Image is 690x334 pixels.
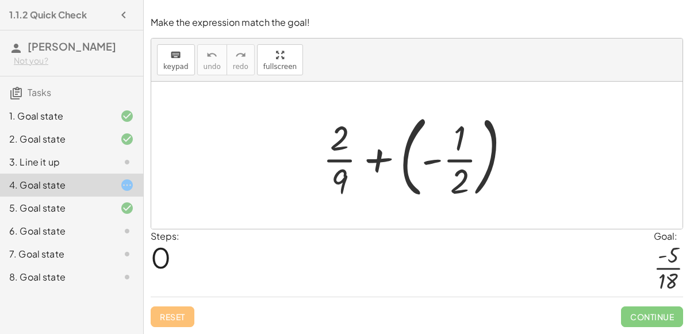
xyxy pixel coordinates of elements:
[9,247,102,261] div: 7. Goal state
[151,16,683,29] p: Make the expression match the goal!
[120,270,134,284] i: Task not started.
[9,8,87,22] h4: 1.1.2 Quick Check
[157,44,195,75] button: keyboardkeypad
[28,40,116,53] span: [PERSON_NAME]
[28,86,51,98] span: Tasks
[263,63,297,71] span: fullscreen
[120,247,134,261] i: Task not started.
[151,240,171,275] span: 0
[9,178,102,192] div: 4. Goal state
[170,48,181,62] i: keyboard
[9,270,102,284] div: 8. Goal state
[206,48,217,62] i: undo
[120,155,134,169] i: Task not started.
[9,132,102,146] div: 2. Goal state
[9,109,102,123] div: 1. Goal state
[14,55,134,67] div: Not you?
[197,44,227,75] button: undoundo
[257,44,303,75] button: fullscreen
[120,201,134,215] i: Task finished and correct.
[163,63,189,71] span: keypad
[9,224,102,238] div: 6. Goal state
[9,155,102,169] div: 3. Line it up
[654,229,683,243] div: Goal:
[151,230,179,242] label: Steps:
[227,44,255,75] button: redoredo
[120,178,134,192] i: Task started.
[204,63,221,71] span: undo
[9,201,102,215] div: 5. Goal state
[120,132,134,146] i: Task finished and correct.
[235,48,246,62] i: redo
[120,224,134,238] i: Task not started.
[233,63,248,71] span: redo
[120,109,134,123] i: Task finished and correct.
